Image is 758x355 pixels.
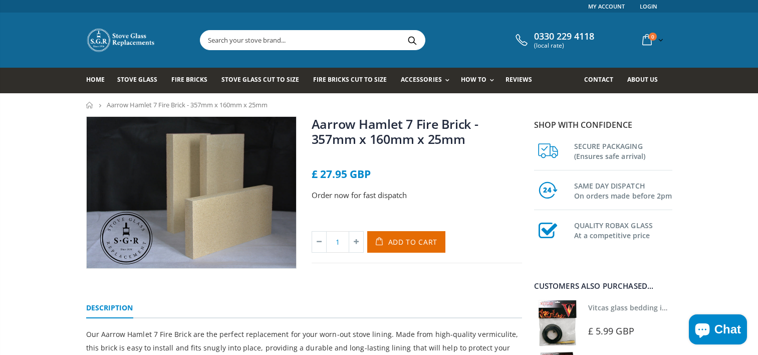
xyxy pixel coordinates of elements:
a: How To [461,68,499,93]
button: Add to Cart [367,231,446,253]
img: Stove Glass Replacement [86,28,156,53]
p: Shop with confidence [534,119,672,131]
p: Order now for fast dispatch [312,190,522,201]
inbox-online-store-chat: Shopify online store chat [686,314,750,347]
a: Fire Bricks [171,68,215,93]
h3: QUALITY ROBAX GLASS At a competitive price [574,219,672,241]
span: (local rate) [534,42,594,49]
input: Search your stove brand... [200,31,537,50]
h3: SECURE PACKAGING (Ensures safe arrival) [574,139,672,161]
h3: SAME DAY DISPATCH On orders made before 2pm [574,179,672,201]
a: Aarrow Hamlet 7 Fire Brick - 357mm x 160mm x 25mm [312,115,478,147]
button: Search [401,31,424,50]
a: Accessories [401,68,454,93]
span: Home [86,75,105,84]
span: Aarrow Hamlet 7 Fire Brick - 357mm x 160mm x 25mm [107,100,268,109]
span: Stove Glass Cut To Size [221,75,299,84]
span: £ 27.95 GBP [312,167,371,181]
a: About us [627,68,665,93]
a: Stove Glass [117,68,165,93]
a: Stove Glass Cut To Size [221,68,307,93]
span: Add to Cart [388,237,438,247]
span: Contact [584,75,613,84]
img: 3_fire_bricks-2-396308_c2014c01-b556-4ccc-a77d-8d28d4c5af7b_800x_crop_center.jpg [87,117,296,269]
a: Home [86,68,112,93]
span: Accessories [401,75,441,84]
span: 0 [649,33,657,41]
span: How To [461,75,486,84]
span: Stove Glass [117,75,157,84]
span: £ 5.99 GBP [588,325,634,337]
a: Contact [584,68,621,93]
div: Customers also purchased... [534,282,672,290]
a: Home [86,102,94,108]
span: Reviews [506,75,532,84]
span: About us [627,75,658,84]
a: 0330 229 4118 (local rate) [513,31,594,49]
a: Reviews [506,68,540,93]
span: Fire Bricks Cut To Size [313,75,387,84]
span: 0330 229 4118 [534,31,594,42]
span: Fire Bricks [171,75,207,84]
img: Vitcas stove glass bedding in tape [534,300,581,346]
a: 0 [638,30,665,50]
a: Fire Bricks Cut To Size [313,68,394,93]
a: Description [86,298,133,318]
